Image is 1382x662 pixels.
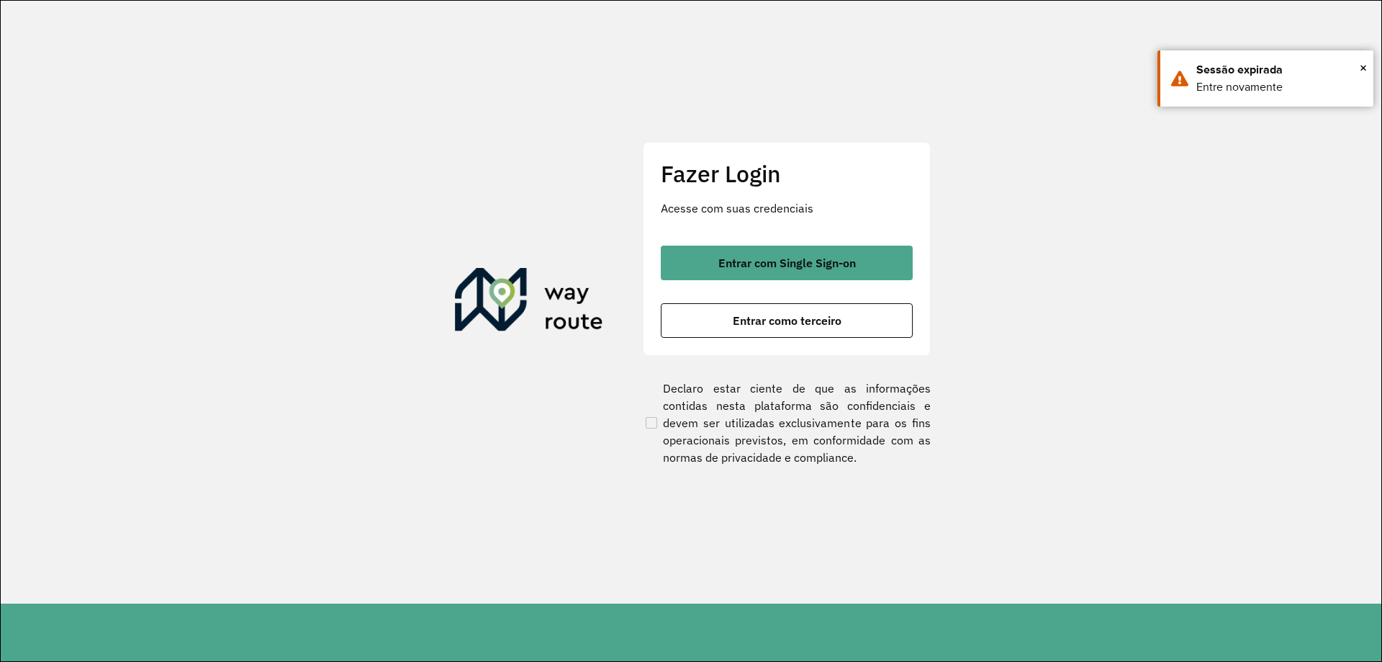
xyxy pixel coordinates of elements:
button: Close [1360,57,1367,79]
img: Roteirizador AmbevTech [455,268,603,337]
span: × [1360,57,1367,79]
button: button [661,246,913,280]
label: Declaro estar ciente de que as informações contidas nesta plataforma são confidenciais e devem se... [643,380,931,466]
span: Entrar com Single Sign-on [718,257,856,269]
h2: Fazer Login [661,160,913,187]
span: Entrar como terceiro [733,315,841,326]
button: button [661,303,913,338]
p: Acesse com suas credenciais [661,200,913,217]
div: Sessão expirada [1196,61,1363,79]
div: Entre novamente [1196,79,1363,96]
